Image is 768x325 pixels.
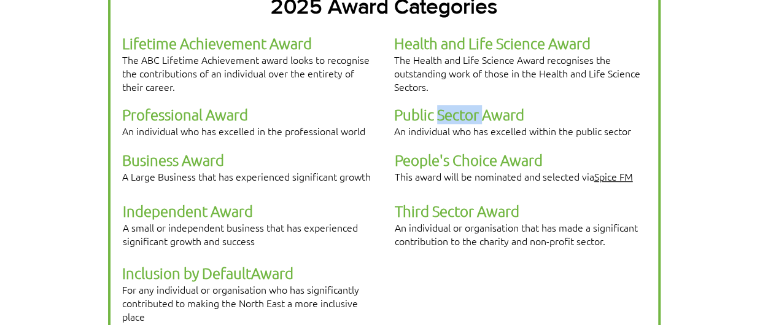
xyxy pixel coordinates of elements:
span: A Large Business that has experienced significant growth [122,170,371,183]
span: Independent Award [123,202,253,220]
span: The Health and Life Science Award recognises the outstanding work of those in the Health and Life... [394,53,640,93]
span: Lifetime Achievement Award [122,34,312,52]
span: An individual or organisation that has made a significant contribution to the charity and non-pro... [395,221,638,248]
span: A small or independent business that has experienced significant growth and success [123,221,358,248]
span: Award [251,264,293,282]
span: Professional Award [122,105,248,123]
a: Spice FM [594,170,633,183]
span: The ABC Lifetime Achievement award looks to recognise the contributions of an individual over the... [122,53,370,93]
span: Public Sector Award [394,105,524,123]
span: An individual who has excelled within the public sector [394,124,631,138]
span: Inclusion by D [122,264,212,282]
span: For any individual or organisation who has significantly contributed to making the North East a m... [122,283,359,323]
span: Business Award [122,151,224,169]
span: Health and Life Science Award [394,34,591,52]
span: People's Choice Award [395,151,543,169]
span: This award will be nominated and selected via [395,170,633,183]
span: Third Sector Award [395,202,519,220]
span: efault [212,264,251,282]
span: An individual who has excelled in the professional world [122,124,365,138]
